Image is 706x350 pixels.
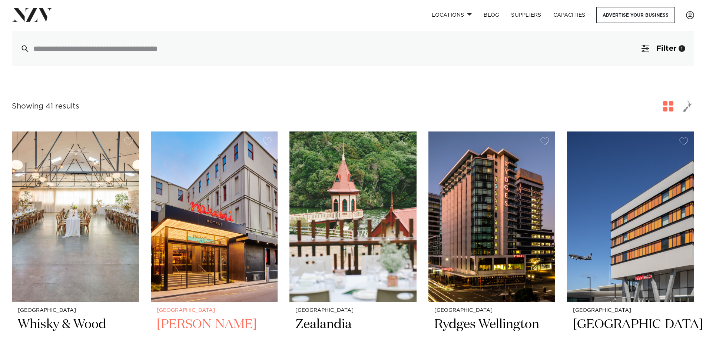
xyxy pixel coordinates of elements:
[656,45,676,52] span: Filter
[426,7,478,23] a: Locations
[505,7,547,23] a: SUPPLIERS
[547,7,591,23] a: Capacities
[478,7,505,23] a: BLOG
[633,31,694,66] button: Filter1
[434,308,550,313] small: [GEOGRAPHIC_DATA]
[295,308,411,313] small: [GEOGRAPHIC_DATA]
[596,7,675,23] a: Advertise your business
[157,308,272,313] small: [GEOGRAPHIC_DATA]
[573,308,688,313] small: [GEOGRAPHIC_DATA]
[18,308,133,313] small: [GEOGRAPHIC_DATA]
[679,45,685,52] div: 1
[12,101,79,112] div: Showing 41 results
[289,131,417,302] img: Rātā Cafe at Zealandia
[12,8,52,21] img: nzv-logo.png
